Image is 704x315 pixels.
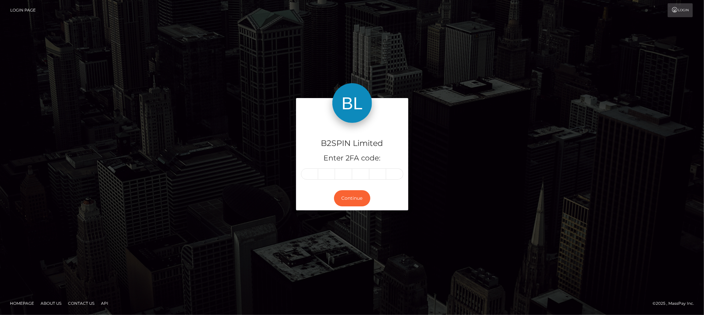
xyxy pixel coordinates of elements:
[301,138,403,149] h4: B2SPIN Limited
[653,300,699,307] div: © 2025 , MassPay Inc.
[334,190,370,206] button: Continue
[10,3,36,17] a: Login Page
[301,153,403,163] h5: Enter 2FA code:
[7,298,37,308] a: Homepage
[65,298,97,308] a: Contact Us
[332,83,372,123] img: B2SPIN Limited
[98,298,111,308] a: API
[38,298,64,308] a: About Us
[668,3,693,17] a: Login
